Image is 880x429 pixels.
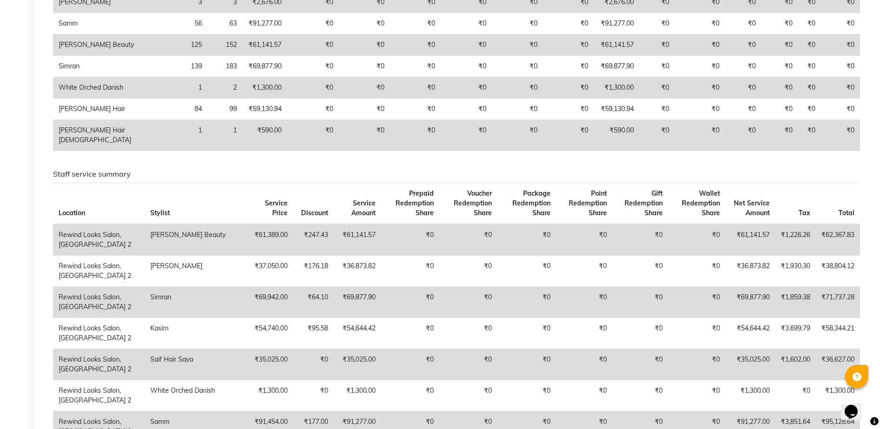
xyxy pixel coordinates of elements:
[668,286,725,317] td: ₹0
[675,77,725,99] td: ₹0
[821,120,860,151] td: ₹0
[725,34,761,56] td: ₹0
[242,99,287,120] td: ₹59,130.94
[821,13,860,34] td: ₹0
[761,99,798,120] td: ₹0
[798,56,821,77] td: ₹0
[725,56,761,77] td: ₹0
[821,56,860,77] td: ₹0
[639,13,675,34] td: ₹0
[53,13,142,34] td: Samm
[293,255,334,286] td: ₹176.18
[381,380,439,411] td: ₹0
[775,380,816,411] td: ₹0
[208,77,242,99] td: 2
[725,255,775,286] td: ₹36,873.82
[798,77,821,99] td: ₹0
[287,77,338,99] td: ₹0
[492,34,543,56] td: ₹0
[293,349,334,380] td: ₹0
[612,349,668,380] td: ₹0
[390,77,441,99] td: ₹0
[492,99,543,120] td: ₹0
[543,120,594,151] td: ₹0
[248,255,293,286] td: ₹37,050.00
[775,255,816,286] td: ₹1,930.30
[334,286,381,317] td: ₹69,877.90
[441,34,492,56] td: ₹0
[798,34,821,56] td: ₹0
[145,380,248,411] td: White Orched Danish
[821,77,860,99] td: ₹0
[142,13,208,34] td: 56
[668,255,725,286] td: ₹0
[248,286,293,317] td: ₹69,942.00
[612,286,668,317] td: ₹0
[441,77,492,99] td: ₹0
[761,120,798,151] td: ₹0
[339,99,390,120] td: ₹0
[668,380,725,411] td: ₹0
[594,120,639,151] td: ₹590.00
[439,286,497,317] td: ₹0
[839,209,854,217] span: Total
[242,77,287,99] td: ₹1,300.00
[497,317,556,349] td: ₹0
[675,56,725,77] td: ₹0
[675,99,725,120] td: ₹0
[492,77,543,99] td: ₹0
[594,77,639,99] td: ₹1,300.00
[53,99,142,120] td: [PERSON_NAME] Hair
[293,317,334,349] td: ₹95.58
[287,120,338,151] td: ₹0
[53,120,142,151] td: [PERSON_NAME] Hair [DEMOGRAPHIC_DATA]
[668,317,725,349] td: ₹0
[287,34,338,56] td: ₹0
[594,34,639,56] td: ₹61,141.57
[725,77,761,99] td: ₹0
[390,56,441,77] td: ₹0
[775,224,816,256] td: ₹1,226.26
[497,380,556,411] td: ₹0
[725,286,775,317] td: ₹69,877.90
[293,380,334,411] td: ₹0
[208,34,242,56] td: 152
[248,380,293,411] td: ₹1,300.00
[556,255,612,286] td: ₹0
[841,392,871,420] iframe: chat widget
[145,224,248,256] td: [PERSON_NAME] Beauty
[334,380,381,411] td: ₹1,300.00
[775,286,816,317] td: ₹1,859.38
[334,224,381,256] td: ₹61,141.57
[556,380,612,411] td: ₹0
[390,99,441,120] td: ₹0
[761,77,798,99] td: ₹0
[816,255,860,286] td: ₹38,804.12
[248,224,293,256] td: ₹61,389.00
[556,224,612,256] td: ₹0
[734,199,770,217] span: Net Service Amount
[816,380,860,411] td: ₹1,300.00
[339,56,390,77] td: ₹0
[142,120,208,151] td: 1
[556,286,612,317] td: ₹0
[339,120,390,151] td: ₹0
[208,56,242,77] td: 183
[53,286,145,317] td: Rewind Looks Salon, [GEOGRAPHIC_DATA] 2
[798,120,821,151] td: ₹0
[543,77,594,99] td: ₹0
[761,56,798,77] td: ₹0
[208,120,242,151] td: 1
[441,99,492,120] td: ₹0
[798,99,821,120] td: ₹0
[381,317,439,349] td: ₹0
[821,34,860,56] td: ₹0
[439,349,497,380] td: ₹0
[441,56,492,77] td: ₹0
[799,209,810,217] span: Tax
[675,120,725,151] td: ₹0
[59,209,85,217] span: Location
[142,77,208,99] td: 1
[248,317,293,349] td: ₹54,740.00
[439,317,497,349] td: ₹0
